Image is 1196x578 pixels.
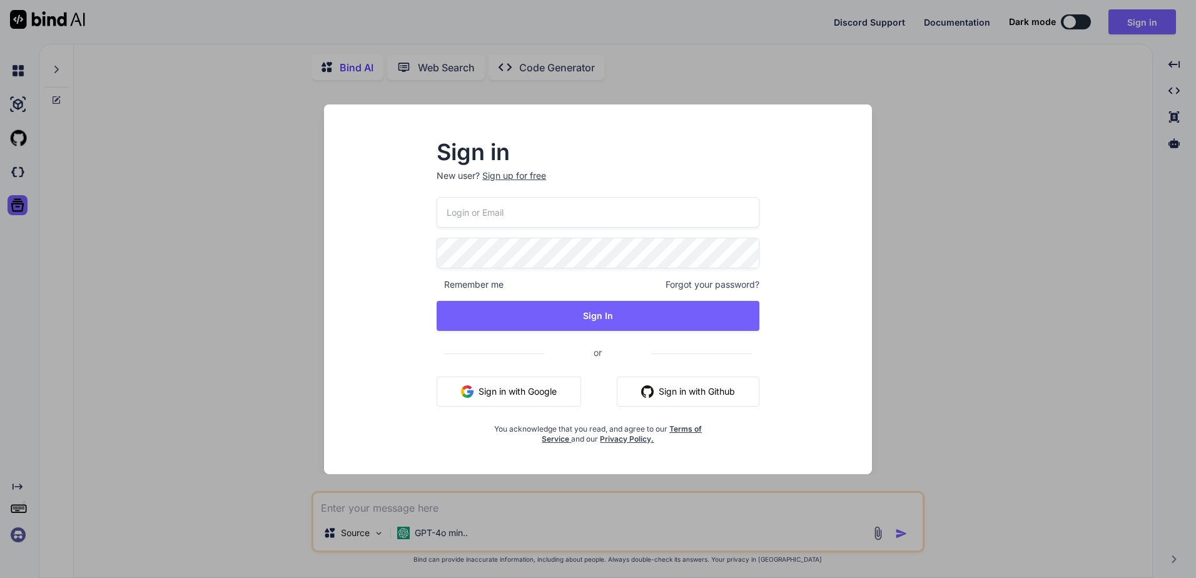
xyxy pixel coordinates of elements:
[641,385,654,398] img: github
[542,424,702,444] a: Terms of Service
[437,301,759,331] button: Sign In
[437,278,504,291] span: Remember me
[544,337,652,368] span: or
[437,197,759,228] input: Login or Email
[437,142,759,162] h2: Sign in
[461,385,474,398] img: google
[666,278,759,291] span: Forgot your password?
[490,417,706,444] div: You acknowledge that you read, and agree to our and our
[437,170,759,197] p: New user?
[482,170,546,182] div: Sign up for free
[617,377,759,407] button: Sign in with Github
[437,377,581,407] button: Sign in with Google
[600,434,654,444] a: Privacy Policy.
